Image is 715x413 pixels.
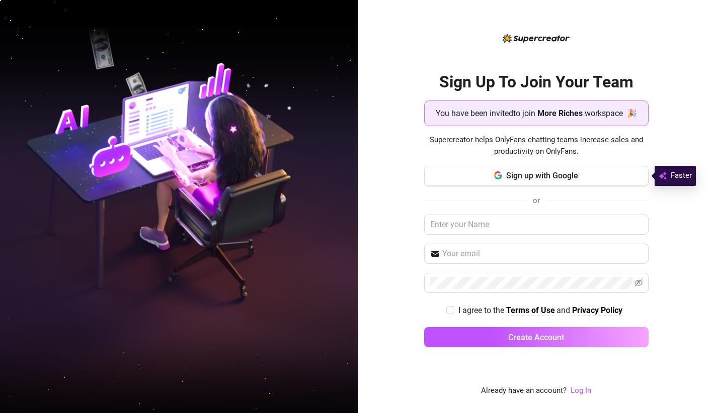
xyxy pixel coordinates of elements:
[424,166,649,186] button: Sign up with Google
[424,72,649,92] h2: Sign Up To Join Your Team
[585,107,637,120] span: workspace 🎉
[506,171,578,180] span: Sign up with Google
[508,333,564,342] span: Create Account
[571,386,591,395] a: Log In
[481,385,567,397] span: Already have an account?
[572,305,622,315] strong: Privacy Policy
[458,305,506,315] span: I agree to the
[424,327,649,347] button: Create Account
[442,248,643,260] input: Your email
[659,170,667,182] img: svg%3e
[506,305,555,315] strong: Terms of Use
[634,279,643,287] span: eye-invisible
[506,305,555,316] a: Terms of Use
[436,107,535,120] span: You have been invited to join
[503,34,570,43] img: logo-BBDzfeDw.svg
[572,305,622,316] a: Privacy Policy
[537,109,583,118] strong: More Riches
[671,170,692,182] span: Faster
[424,134,649,158] span: Supercreator helps OnlyFans chatting teams increase sales and productivity on OnlyFans.
[571,385,591,397] a: Log In
[533,196,540,205] span: or
[424,215,649,235] input: Enter your Name
[557,305,572,315] span: and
